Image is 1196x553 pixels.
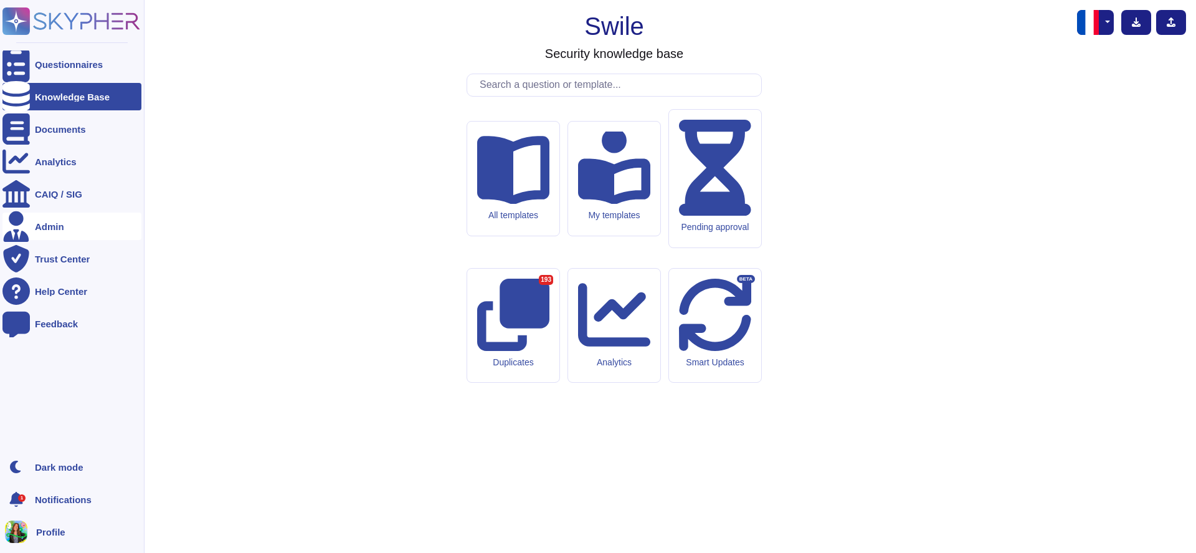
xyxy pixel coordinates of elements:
[578,210,650,221] div: My templates
[35,222,64,231] div: Admin
[35,60,103,69] div: Questionnaires
[2,50,141,78] a: Questionnaires
[35,254,90,264] div: Trust Center
[2,213,141,240] a: Admin
[539,275,553,285] div: 193
[5,521,27,543] img: user
[35,157,77,166] div: Analytics
[2,310,141,337] a: Feedback
[2,518,36,546] button: user
[36,527,65,537] span: Profile
[35,495,92,504] span: Notifications
[2,148,141,175] a: Analytics
[18,494,26,502] div: 1
[584,11,644,41] h1: Swile
[679,357,751,368] div: Smart Updates
[35,92,110,102] div: Knowledge Base
[35,319,78,329] div: Feedback
[2,115,141,143] a: Documents
[473,74,761,96] input: Search a question or template...
[578,357,650,368] div: Analytics
[737,275,755,284] div: BETA
[1077,10,1102,35] img: fr
[2,245,141,272] a: Trust Center
[35,125,86,134] div: Documents
[35,190,82,199] div: CAIQ / SIG
[2,83,141,110] a: Knowledge Base
[477,357,549,368] div: Duplicates
[2,277,141,305] a: Help Center
[679,222,751,233] div: Pending approval
[35,287,87,296] div: Help Center
[545,46,683,61] h3: Security knowledge base
[477,210,549,221] div: All templates
[35,463,83,472] div: Dark mode
[2,180,141,208] a: CAIQ / SIG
